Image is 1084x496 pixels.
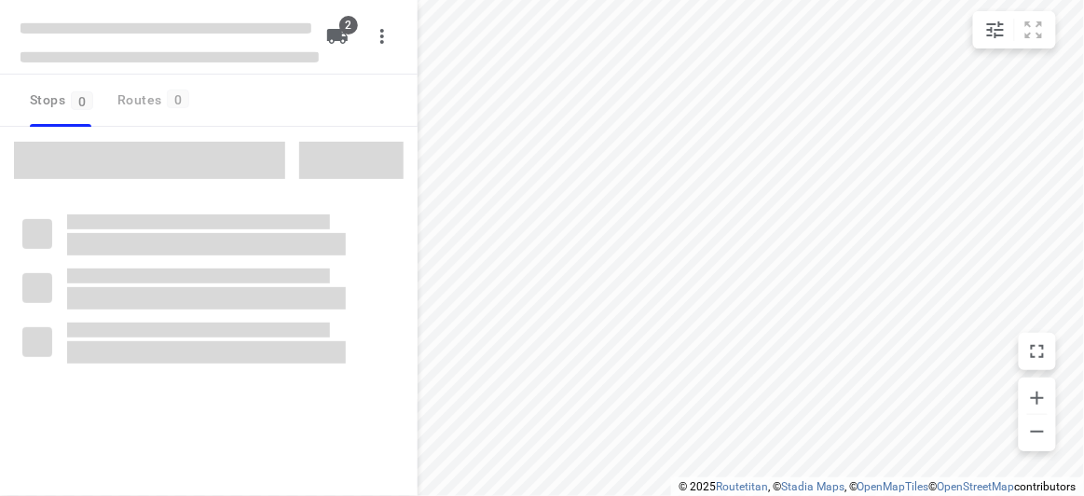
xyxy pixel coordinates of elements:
a: OpenMapTiles [858,480,929,493]
li: © 2025 , © , © © contributors [679,480,1077,493]
div: small contained button group [973,11,1056,48]
button: Map settings [977,11,1014,48]
a: Routetitan [716,480,768,493]
a: Stadia Maps [781,480,844,493]
a: OpenStreetMap [938,480,1015,493]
